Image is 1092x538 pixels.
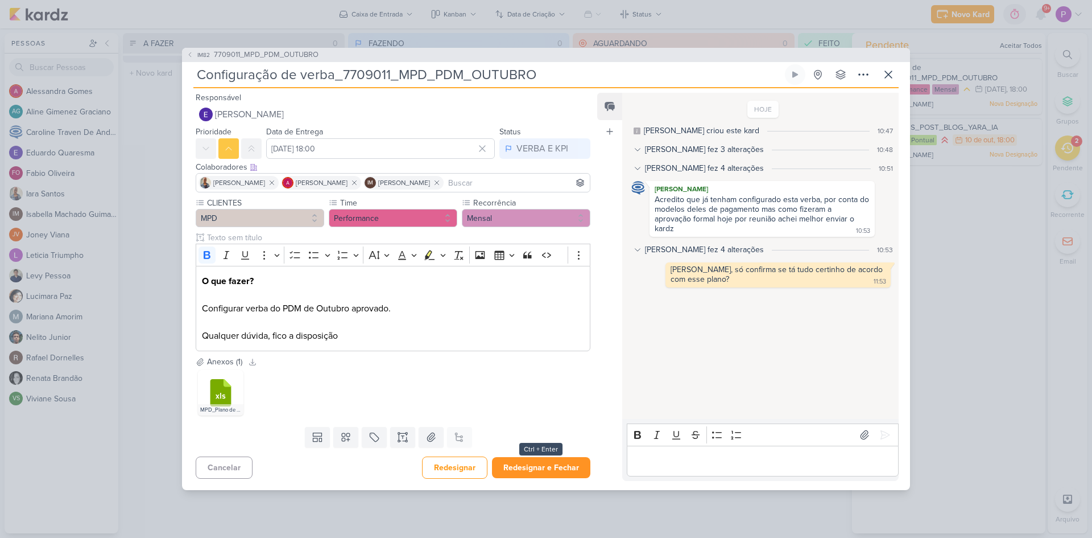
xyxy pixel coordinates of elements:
[187,50,318,61] button: IM82 7709011_MPD_PDM_OUTUBRO
[202,274,584,343] p: Configurar verba do PDM de Outubro aprovado. Qualquer dúvida, fico a disposição
[631,181,645,195] img: Caroline Traven De Andrade
[202,276,254,287] strong: O que fazer?
[196,209,324,227] button: MPD
[365,177,376,188] div: Isabella Machado Guimarães
[645,244,764,256] div: [PERSON_NAME] fez 4 alterações
[193,64,783,85] input: Kard Sem Título
[199,108,213,121] img: Eduardo Quaresma
[791,70,800,79] div: Ligar relógio
[198,404,243,416] div: MPD_Plano de Mídia_Outubro_2025.xlsx
[516,142,568,155] div: VERBA E KPI
[671,265,885,284] div: [PERSON_NAME], só confirma se tá tudo certinho de acordo com esse plano?
[462,209,590,227] button: Mensal
[627,424,899,446] div: Editor toolbar
[196,93,241,102] label: Responsável
[205,232,590,244] input: Texto sem título
[499,127,521,137] label: Status
[196,457,253,479] button: Cancelar
[645,162,764,174] div: [PERSON_NAME] fez 4 alterações
[499,138,590,159] button: VERBA E KPI
[196,127,231,137] label: Prioridade
[206,197,324,209] label: CLIENTES
[652,183,872,195] div: [PERSON_NAME]
[367,180,373,186] p: IM
[339,197,457,209] label: Time
[856,227,870,236] div: 10:53
[422,457,487,479] button: Redesignar
[519,443,562,455] div: Ctrl + Enter
[213,178,265,188] span: [PERSON_NAME]
[200,177,211,188] img: Iara Santos
[472,197,590,209] label: Recorrência
[878,126,893,136] div: 10:47
[634,128,640,134] div: Este log é visível à todos no kard
[329,209,457,227] button: Performance
[266,138,495,159] input: Select a date
[378,178,430,188] span: [PERSON_NAME]
[627,446,899,477] div: Editor editing area: main
[282,177,293,188] img: Alessandra Gomes
[644,125,759,137] div: Caroline criou este kard
[446,176,588,190] input: Buscar
[196,161,590,173] div: Colaboradores
[645,143,764,155] div: [PERSON_NAME] fez 3 alterações
[196,104,590,125] button: [PERSON_NAME]
[492,457,590,478] button: Redesignar e Fechar
[207,356,242,368] div: Anexos (1)
[214,50,318,61] span: 7709011_MPD_PDM_OUTUBRO
[196,244,590,266] div: Editor toolbar
[266,127,323,137] label: Data de Entrega
[879,163,893,174] div: 10:51
[877,245,893,255] div: 10:53
[655,195,871,233] div: Acredito que já tenham configurado esta verba, por conta do modelos deles de pagamento mas como f...
[877,145,893,155] div: 10:48
[296,178,348,188] span: [PERSON_NAME]
[196,51,212,59] span: IM82
[215,108,284,121] span: [PERSON_NAME]
[196,266,590,352] div: Editor editing area: main
[874,277,886,286] div: 11:53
